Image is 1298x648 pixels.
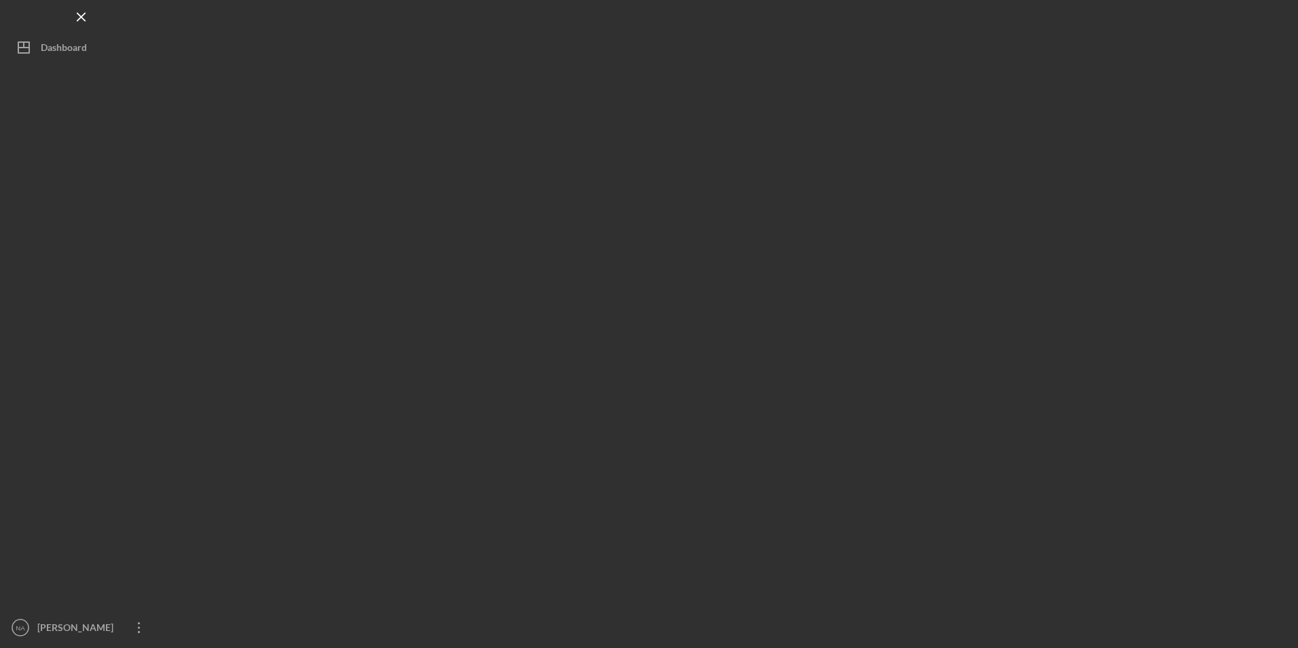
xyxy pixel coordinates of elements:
[34,614,122,645] div: [PERSON_NAME]
[7,34,156,61] button: Dashboard
[7,614,156,641] button: NA[PERSON_NAME]
[41,34,87,65] div: Dashboard
[16,624,25,632] text: NA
